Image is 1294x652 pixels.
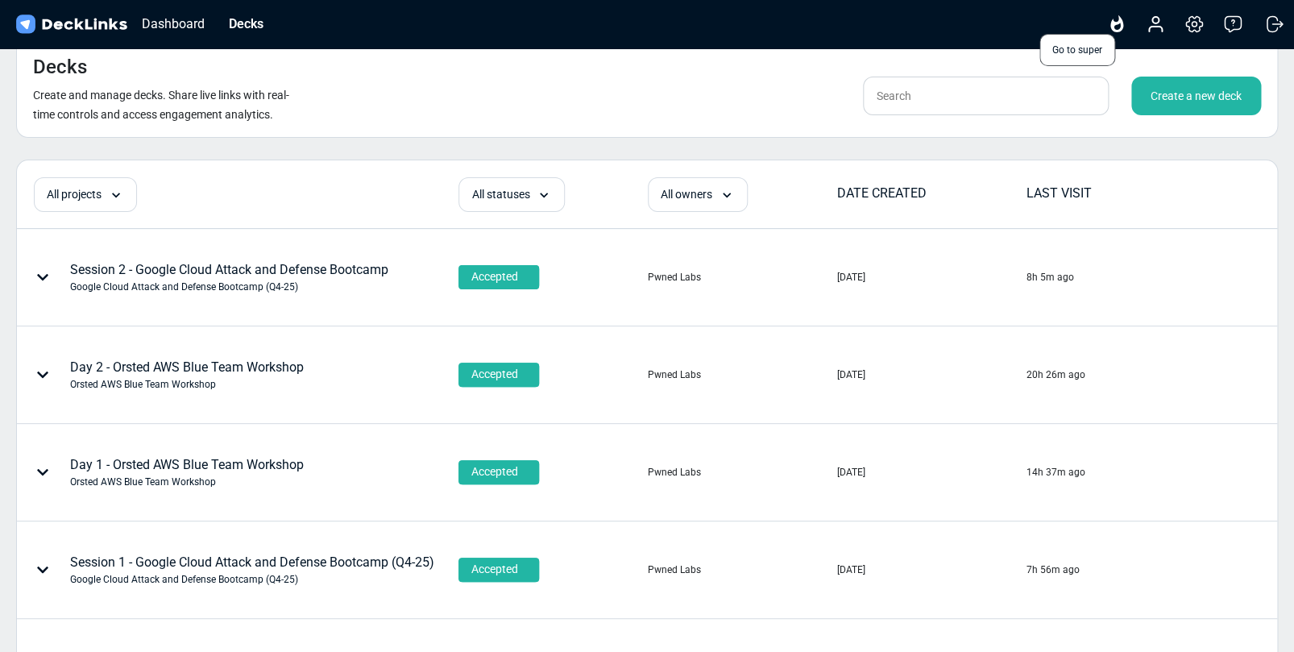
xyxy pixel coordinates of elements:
div: Day 2 - Orsted AWS Blue Team Workshop [70,358,304,392]
div: [DATE] [837,270,865,284]
div: Orsted AWS Blue Team Workshop [70,377,304,392]
div: 7h 56m ago [1026,563,1079,577]
div: Orsted AWS Blue Team Workshop [70,475,304,489]
div: 8h 5m ago [1026,270,1073,284]
span: Accepted [471,561,517,578]
div: [DATE] [837,465,865,480]
div: LAST VISIT [1026,184,1213,203]
div: Google Cloud Attack and Defense Bootcamp (Q4-25) [70,572,434,587]
div: [DATE] [837,368,865,382]
div: DATE CREATED [837,184,1025,203]
div: All statuses [458,177,565,212]
div: Session 2 - Google Cloud Attack and Defense Bootcamp [70,260,388,294]
div: Create a new deck [1131,77,1261,115]
div: Session 1 - Google Cloud Attack and Defense Bootcamp (Q4-25) [70,553,434,587]
div: Dashboard [134,14,213,34]
div: [DATE] [837,563,865,577]
div: 20h 26m ago [1026,368,1085,382]
span: Accepted [471,463,517,480]
div: Google Cloud Attack and Defense Bootcamp (Q4-25) [70,280,388,294]
div: All owners [648,177,748,212]
div: Pwned Labs [648,270,701,284]
h4: Decks [33,56,87,79]
small: Create and manage decks. Share live links with real-time controls and access engagement analytics. [33,89,289,121]
div: Decks [221,14,272,34]
div: All projects [34,177,137,212]
span: Accepted [471,366,517,383]
span: Accepted [471,268,517,285]
div: Pwned Labs [648,465,701,480]
div: Day 1 - Orsted AWS Blue Team Workshop [70,455,304,489]
img: DeckLinks [13,13,130,36]
span: Go to super [1039,34,1115,66]
input: Search [863,77,1109,115]
div: Pwned Labs [648,368,701,382]
div: 14h 37m ago [1026,465,1085,480]
div: Pwned Labs [648,563,701,577]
